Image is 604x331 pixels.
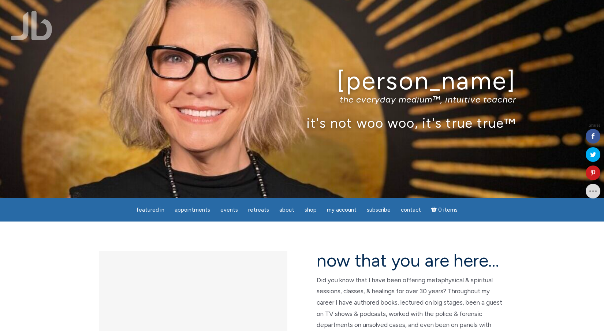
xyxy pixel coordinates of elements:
a: My Account [322,203,361,217]
a: Contact [396,203,425,217]
span: Subscribe [367,207,391,213]
img: Jamie Butler. The Everyday Medium [11,11,52,40]
p: the everyday medium™, intuitive teacher [88,94,516,105]
span: 0 items [438,207,458,213]
span: My Account [327,207,357,213]
h2: now that you are here… [317,251,505,270]
a: Cart0 items [427,202,462,217]
span: Contact [401,207,421,213]
a: About [275,203,299,217]
span: Retreats [248,207,269,213]
span: Appointments [175,207,210,213]
a: Events [216,203,242,217]
span: Shares [589,124,600,127]
a: featured in [132,203,169,217]
a: Shop [300,203,321,217]
span: Events [220,207,238,213]
span: Shop [305,207,317,213]
span: About [279,207,294,213]
p: it's not woo woo, it's true true™ [88,115,516,131]
a: Subscribe [362,203,395,217]
i: Cart [431,207,438,213]
span: featured in [136,207,164,213]
a: Appointments [170,203,215,217]
h1: [PERSON_NAME] [88,67,516,94]
a: Retreats [244,203,273,217]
